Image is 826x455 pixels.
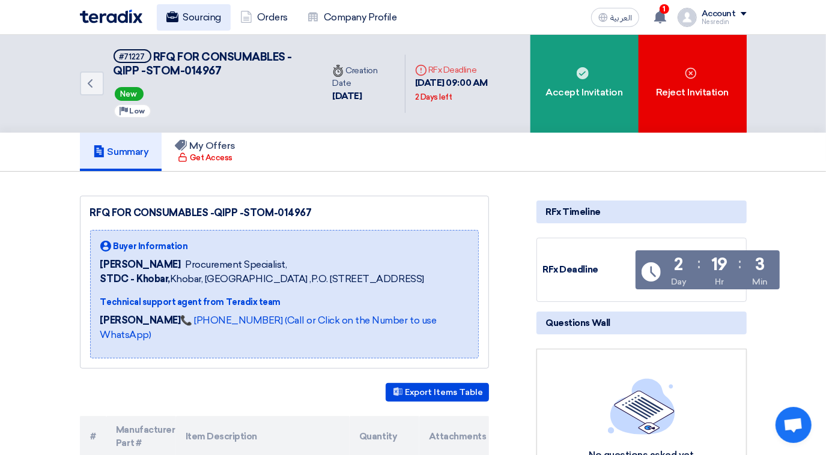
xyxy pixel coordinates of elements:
[678,8,697,27] img: profile_test.png
[162,133,249,171] a: My Offers Get Access
[100,315,181,326] strong: [PERSON_NAME]
[674,256,683,273] div: 2
[671,276,687,288] div: Day
[93,146,149,158] h5: Summary
[711,256,727,273] div: 19
[332,89,395,103] div: [DATE]
[715,276,723,288] div: Hr
[120,53,145,61] div: #71227
[753,276,768,288] div: Min
[130,107,145,115] span: Low
[536,200,747,223] div: RFx Timeline
[776,407,812,443] a: Open chat
[90,206,479,220] div: RFQ FOR CONSUMABLES -QIPP -STOM-014967
[610,14,632,22] span: العربية
[415,91,452,103] div: 2 Days left
[100,258,181,272] span: [PERSON_NAME]
[697,253,700,274] div: :
[386,383,489,402] button: Export Items Table
[175,140,235,152] h5: My Offers
[739,253,742,274] div: :
[115,87,144,101] span: New
[185,258,287,272] span: Procurement Specialist,
[702,19,747,25] div: Nesredin
[100,315,437,340] a: 📞 [PHONE_NUMBER] (Call or Click on the Number to use WhatsApp)
[415,64,521,76] div: RFx Deadline
[100,296,469,309] div: Technical support agent from Teradix team
[546,316,610,330] span: Questions Wall
[114,240,188,253] span: Buyer Information
[297,4,407,31] a: Company Profile
[178,152,232,164] div: Get Access
[608,378,675,435] img: empty_state_list.svg
[157,4,231,31] a: Sourcing
[100,273,170,285] b: STDC - Khobar,
[543,263,633,277] div: RFx Deadline
[415,76,521,103] div: [DATE] 09:00 AM
[100,272,424,286] span: Khobar, [GEOGRAPHIC_DATA] ,P.O. [STREET_ADDRESS]
[80,10,142,23] img: Teradix logo
[591,8,639,27] button: العربية
[231,4,297,31] a: Orders
[332,64,395,89] div: Creation Date
[660,4,669,14] span: 1
[114,49,309,79] h5: RFQ FOR CONSUMABLES -QIPP -STOM-014967
[530,35,639,133] div: Accept Invitation
[639,35,747,133] div: Reject Invitation
[702,9,736,19] div: Account
[756,256,765,273] div: 3
[114,50,292,77] span: RFQ FOR CONSUMABLES -QIPP -STOM-014967
[80,133,162,171] a: Summary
